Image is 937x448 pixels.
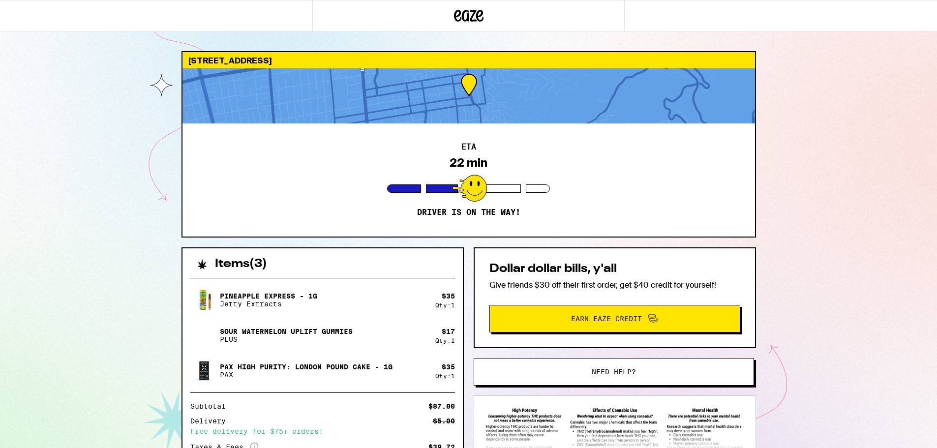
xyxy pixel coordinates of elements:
p: Jetty Extracts [220,300,317,308]
div: [STREET_ADDRESS] [182,52,755,68]
div: Delivery [190,418,233,424]
div: Subtotal [190,403,233,410]
h2: ETA [461,143,476,151]
button: Earn Eaze Credit [489,305,740,332]
div: $87.00 [428,403,455,410]
p: Pineapple Express - 1g [220,292,317,300]
p: Give friends $30 off their first order, get $40 credit for yourself! [489,280,740,290]
p: Driver is on the way! [417,208,520,217]
div: Qty: 1 [435,302,455,308]
p: PLUS [220,335,353,343]
div: $ 35 [442,292,455,300]
p: Pax High Purity: London Pound Cake - 1g [220,363,393,371]
span: Earn Eaze Credit [571,315,642,322]
img: Pax High Purity: London Pound Cake - 1g [190,357,218,385]
h2: Items ( 3 ) [215,258,267,270]
button: Need help? [474,358,754,386]
div: Free delivery for $75+ orders! [190,428,455,435]
img: Sour Watermelon UPLIFT Gummies [190,322,218,349]
img: Pineapple Express - 1g [190,286,218,314]
div: $ 35 [442,363,455,371]
div: 22 min [450,156,487,170]
div: $5.00 [433,418,455,424]
div: $ 17 [442,328,455,335]
p: Sour Watermelon UPLIFT Gummies [220,328,353,335]
p: PAX [220,371,393,379]
span: Need help? [592,368,636,375]
div: Qty: 1 [435,373,455,379]
div: Qty: 1 [435,337,455,344]
h2: Dollar dollar bills, y'all [489,263,740,275]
